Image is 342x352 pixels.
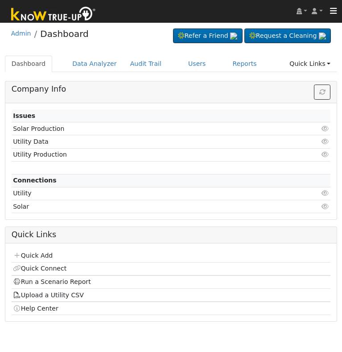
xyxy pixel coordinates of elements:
[13,112,35,119] strong: Issues
[12,122,279,135] td: Solar Production
[321,138,329,145] i: Click to view
[321,190,329,196] i: Click to view
[124,56,168,72] a: Audit Trail
[12,230,331,239] h5: Quick Links
[66,56,124,72] a: Data Analyzer
[12,200,279,213] td: Solar
[11,30,31,37] a: Admin
[5,56,53,72] a: Dashboard
[325,5,342,17] button: Toggle navigation
[181,56,213,72] a: Users
[12,135,279,148] td: Utility Data
[244,28,331,44] a: Request a Cleaning
[321,203,329,210] i: Click to view
[13,305,58,312] a: Help Center
[12,85,331,94] h5: Company Info
[12,187,279,200] td: Utility
[230,32,237,40] img: retrieve
[13,291,84,299] a: Upload a Utility CSV
[13,252,53,259] a: Quick Add
[226,56,264,72] a: Reports
[319,32,326,40] img: retrieve
[321,151,329,158] i: Click to view
[12,148,279,161] td: Utility Production
[283,56,337,72] a: Quick Links
[173,28,243,44] a: Refer a Friend
[7,5,100,25] img: Know True-Up
[13,265,66,272] a: Quick Connect
[321,125,329,132] i: Click to view
[13,177,57,184] strong: Connections
[40,28,89,39] a: Dashboard
[13,278,91,285] a: Run a Scenario Report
